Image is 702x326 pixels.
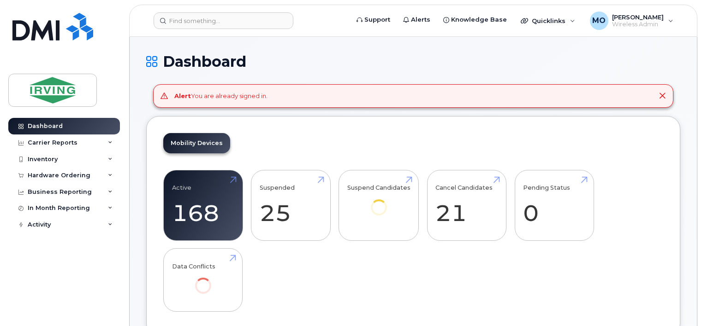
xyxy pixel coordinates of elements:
a: Pending Status 0 [523,175,585,236]
div: You are already signed in. [174,92,268,100]
strong: Alert [174,92,191,99]
h1: Dashboard [146,53,680,70]
a: Active 168 [172,175,234,236]
a: Suspend Candidates [347,175,410,228]
a: Cancel Candidates 21 [435,175,498,236]
a: Data Conflicts [172,254,234,307]
a: Mobility Devices [163,133,230,153]
a: Suspended 25 [260,175,322,236]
